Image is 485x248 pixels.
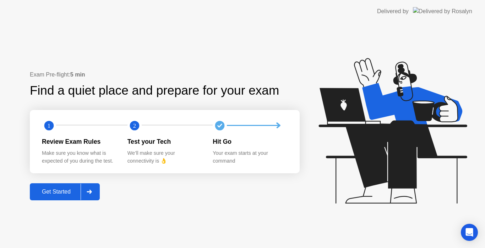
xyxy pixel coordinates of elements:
[30,70,300,79] div: Exam Pre-flight:
[413,7,472,15] img: Delivered by Rosalyn
[30,81,280,100] div: Find a quiet place and prepare for your exam
[42,149,116,165] div: Make sure you know what is expected of you during the test.
[213,149,287,165] div: Your exam starts at your command
[377,7,409,16] div: Delivered by
[70,72,85,78] b: 5 min
[127,149,202,165] div: We’ll make sure your connectivity is 👌
[133,122,136,129] text: 2
[127,137,202,146] div: Test your Tech
[32,189,81,195] div: Get Started
[461,224,478,241] div: Open Intercom Messenger
[48,122,50,129] text: 1
[30,183,100,200] button: Get Started
[213,137,287,146] div: Hit Go
[42,137,116,146] div: Review Exam Rules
